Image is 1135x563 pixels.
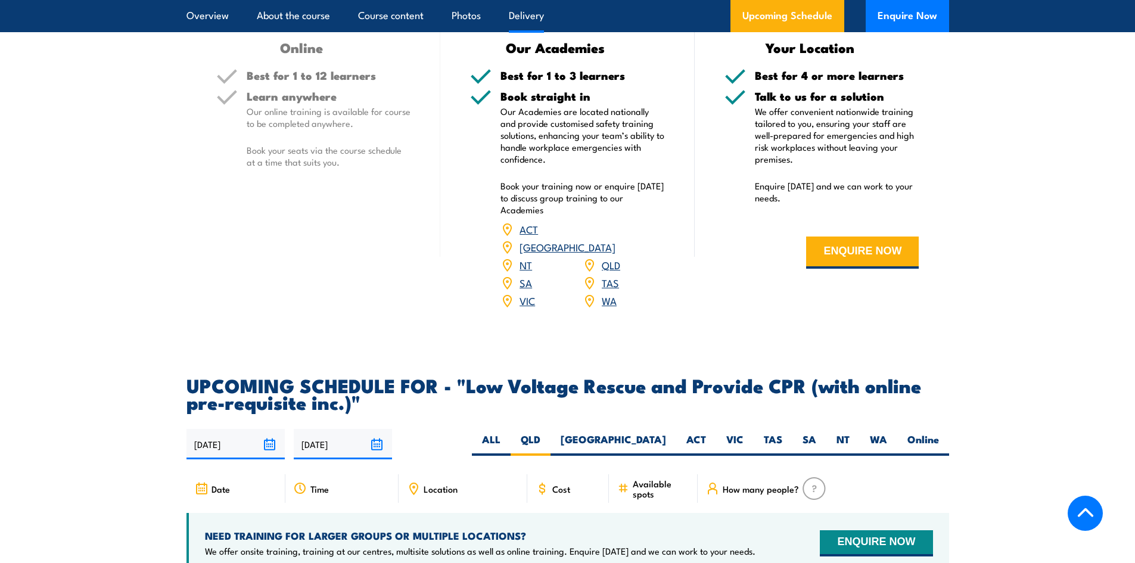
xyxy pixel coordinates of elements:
p: Our Academies are located nationally and provide customised safety training solutions, enhancing ... [500,105,665,165]
input: To date [294,429,392,459]
p: Our online training is available for course to be completed anywhere. [247,105,411,129]
a: ACT [520,222,538,236]
h2: UPCOMING SCHEDULE FOR - "Low Voltage Rescue and Provide CPR (with online pre-requisite inc.)" [186,377,949,410]
h3: Your Location [724,41,895,54]
h5: Talk to us for a solution [755,91,919,102]
p: We offer onsite training, training at our centres, multisite solutions as well as online training... [205,545,755,557]
h5: Learn anywhere [247,91,411,102]
label: VIC [716,433,754,456]
span: Cost [552,484,570,494]
h5: Book straight in [500,91,665,102]
label: Online [897,433,949,456]
span: Time [310,484,329,494]
h3: Online [216,41,387,54]
label: ACT [676,433,716,456]
button: ENQUIRE NOW [820,530,932,556]
a: TAS [602,275,619,290]
h4: NEED TRAINING FOR LARGER GROUPS OR MULTIPLE LOCATIONS? [205,529,755,542]
p: Book your training now or enquire [DATE] to discuss group training to our Academies [500,180,665,216]
label: NT [826,433,860,456]
input: From date [186,429,285,459]
span: Date [212,484,230,494]
h3: Our Academies [470,41,641,54]
span: Available spots [633,478,689,499]
a: VIC [520,293,535,307]
span: How many people? [723,484,799,494]
label: QLD [511,433,551,456]
label: WA [860,433,897,456]
label: TAS [754,433,792,456]
label: [GEOGRAPHIC_DATA] [551,433,676,456]
h5: Best for 4 or more learners [755,70,919,81]
a: QLD [602,257,620,272]
a: NT [520,257,532,272]
a: SA [520,275,532,290]
span: Location [424,484,458,494]
p: Book your seats via the course schedule at a time that suits you. [247,144,411,168]
label: ALL [472,433,511,456]
p: Enquire [DATE] and we can work to your needs. [755,180,919,204]
h5: Best for 1 to 3 learners [500,70,665,81]
label: SA [792,433,826,456]
a: [GEOGRAPHIC_DATA] [520,239,615,254]
button: ENQUIRE NOW [806,237,919,269]
a: WA [602,293,617,307]
p: We offer convenient nationwide training tailored to you, ensuring your staff are well-prepared fo... [755,105,919,165]
h5: Best for 1 to 12 learners [247,70,411,81]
